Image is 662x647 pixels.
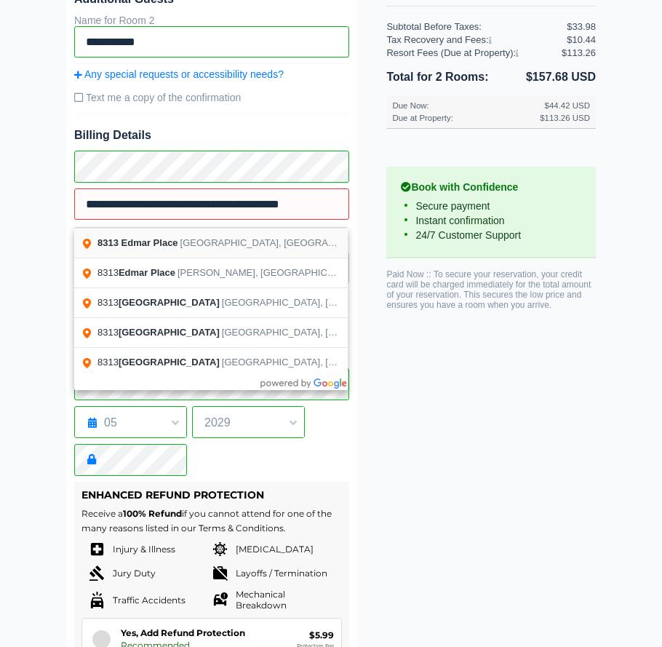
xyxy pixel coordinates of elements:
div: Resort Fees (Due at Property): [386,47,562,58]
div: $33.98 [567,21,596,32]
div: Due at Property: [392,114,540,122]
div: $113.26 [562,47,596,58]
div: $44.42 USD [545,101,590,110]
div: Tax Recovery and Fees: [386,34,567,45]
li: Secure payment [401,199,581,213]
a: Any special requests or accessibility needs? [74,68,349,80]
li: $157.68 USD [491,68,596,87]
li: 24/7 Customer Support [401,228,581,242]
span: [GEOGRAPHIC_DATA], [GEOGRAPHIC_DATA], [GEOGRAPHIC_DATA] [222,357,527,368]
span: [GEOGRAPHIC_DATA], [GEOGRAPHIC_DATA], [GEOGRAPHIC_DATA] [222,297,527,308]
label: Name for Room 2 [74,15,154,26]
span: [GEOGRAPHIC_DATA] [119,327,220,338]
span: [PERSON_NAME], [GEOGRAPHIC_DATA], [GEOGRAPHIC_DATA] [178,267,463,278]
span: [GEOGRAPHIC_DATA] [119,297,220,308]
span: 2029 [193,410,304,435]
span: Edmar Place [121,237,178,248]
span: 8313 [97,327,222,338]
div: $10.44 [567,34,596,45]
span: 8313 [97,297,222,308]
span: 05 [75,410,186,435]
span: [GEOGRAPHIC_DATA] [119,357,220,368]
li: Total for 2 Rooms: [386,68,491,87]
span: Billing Details [74,129,349,142]
div: Subtotal Before Taxes: [386,21,567,32]
span: 8313 [97,357,222,368]
span: [GEOGRAPHIC_DATA], [GEOGRAPHIC_DATA], [GEOGRAPHIC_DATA] [222,327,527,338]
div: Due Now: [392,101,540,110]
span: 8313 [97,267,178,278]
span: Paid Now :: To secure your reservation, your credit card will be charged immediately for the tota... [386,269,591,310]
span: 8313 [97,237,119,248]
label: Text me a copy of the confirmation [74,86,349,109]
li: Instant confirmation [401,213,581,228]
b: Book with Confidence [401,181,581,193]
span: Edmar Place [119,267,175,278]
div: $113.26 USD [540,114,590,122]
span: [GEOGRAPHIC_DATA], [GEOGRAPHIC_DATA], [GEOGRAPHIC_DATA] [180,237,486,248]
